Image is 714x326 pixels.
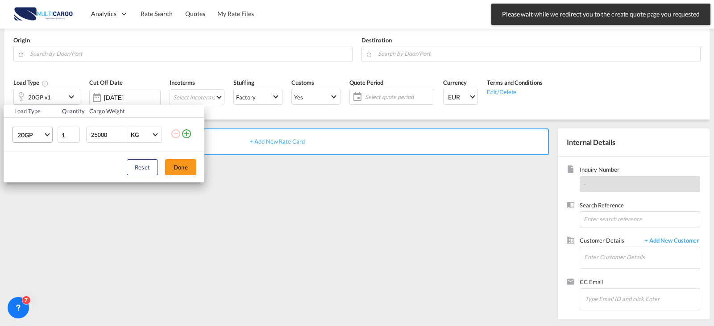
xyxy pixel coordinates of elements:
md-icon: icon-minus-circle-outline [170,128,181,139]
input: Qty [58,127,80,143]
input: Enter Weight [90,127,126,142]
span: 20GP [17,131,43,140]
th: Quantity [57,105,84,118]
md-icon: icon-plus-circle-outline [181,128,192,139]
button: Reset [127,159,158,175]
md-select: Choose: 20GP [12,127,53,143]
th: Load Type [4,105,57,118]
button: Done [165,159,196,175]
span: Please wait while we redirect you to the create quote page you requested [499,10,702,19]
div: Cargo Weight [89,107,165,115]
div: KG [131,131,139,138]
